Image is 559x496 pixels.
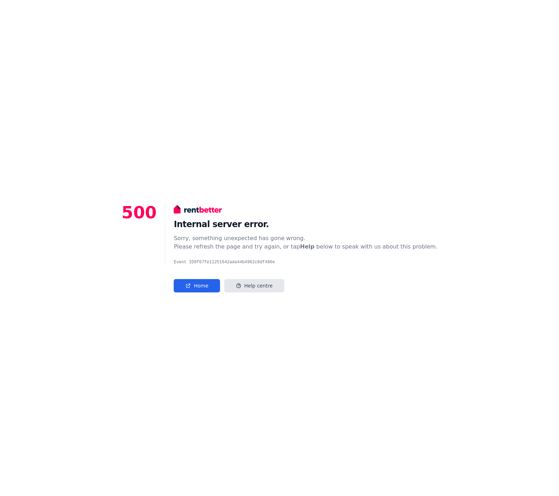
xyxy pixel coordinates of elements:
p: Sorry, something unexpected has gone wrong. [174,234,437,243]
img: RentBetter logo [174,204,221,214]
p: Please refresh the page and try again, or tap below to speak with us about this problem. [174,243,437,251]
pre: Event ID 9f67fe11251642ada44b4962c8df486e [174,259,437,265]
strong: Help [300,243,314,250]
h1: Internal server error. [174,219,437,230]
a: Help centre [224,279,284,292]
p: 500 [121,204,157,292]
a: Home [174,279,220,292]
